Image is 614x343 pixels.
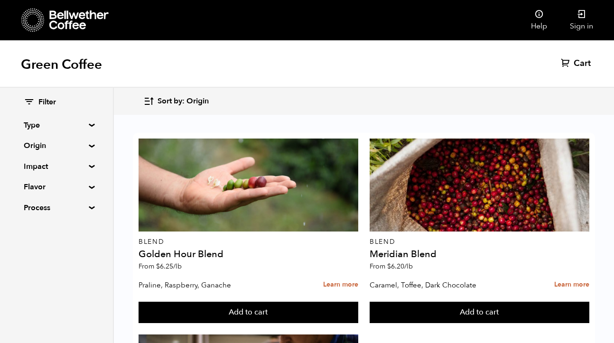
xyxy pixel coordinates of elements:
[387,262,413,271] bdi: 6.20
[139,262,182,271] span: From
[21,56,102,73] h1: Green Coffee
[158,96,209,107] span: Sort by: Origin
[387,262,391,271] span: $
[323,275,358,295] a: Learn more
[139,239,358,245] p: Blend
[24,181,89,193] summary: Flavor
[156,262,160,271] span: $
[139,250,358,259] h4: Golden Hour Blend
[173,262,182,271] span: /lb
[561,58,593,69] a: Cart
[139,302,358,324] button: Add to cart
[38,97,56,108] span: Filter
[24,140,89,151] summary: Origin
[139,278,288,292] p: Praline, Raspberry, Ganache
[574,58,591,69] span: Cart
[370,302,589,324] button: Add to cart
[24,161,89,172] summary: Impact
[24,120,89,131] summary: Type
[156,262,182,271] bdi: 6.25
[370,250,589,259] h4: Meridian Blend
[370,262,413,271] span: From
[24,202,89,213] summary: Process
[404,262,413,271] span: /lb
[370,278,519,292] p: Caramel, Toffee, Dark Chocolate
[370,239,589,245] p: Blend
[143,90,209,112] button: Sort by: Origin
[554,275,589,295] a: Learn more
